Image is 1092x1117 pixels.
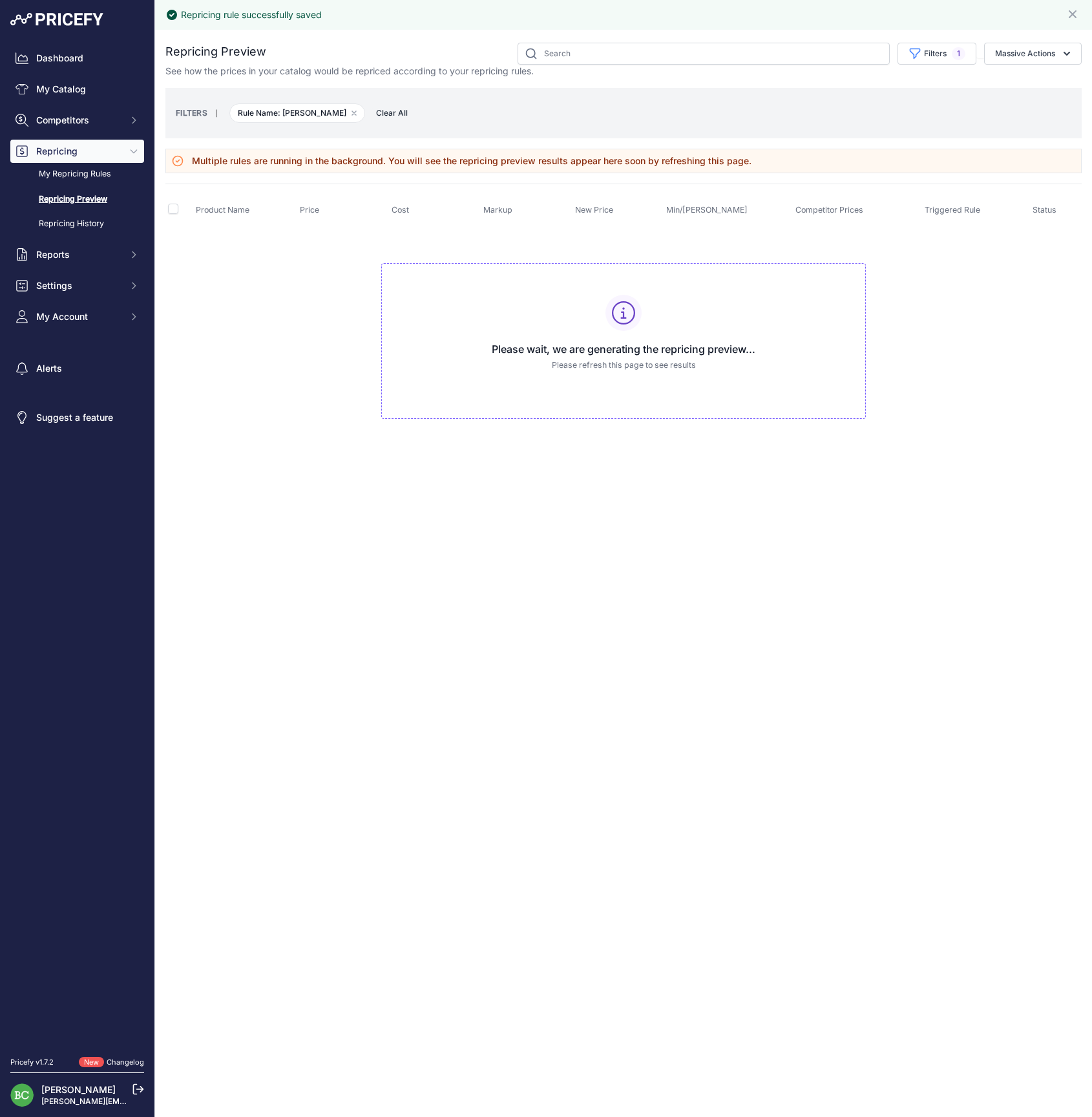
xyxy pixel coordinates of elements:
span: Repricing [36,145,121,158]
span: Status [1033,205,1056,215]
span: Min/[PERSON_NAME] [666,205,748,215]
img: Pricefy Logo [10,13,103,26]
a: Repricing History [10,213,144,235]
button: Competitors [10,109,144,132]
span: Cost [392,205,409,215]
h2: Repricing Preview [165,43,266,61]
span: Competitor Prices [795,205,863,215]
a: Suggest a feature [10,406,144,429]
span: Reports [36,248,121,261]
span: Triggered Rule [925,205,980,215]
a: Alerts [10,357,144,380]
span: New [79,1057,104,1068]
div: Pricefy v1.7.2 [10,1057,54,1068]
span: Product Name [196,205,249,215]
small: | [207,109,225,117]
nav: Sidebar [10,47,144,1041]
a: Repricing Preview [10,188,144,211]
span: New Price [575,205,613,215]
h3: Multiple rules are running in the background. You will see the repricing preview results appear h... [192,154,751,167]
button: Repricing [10,140,144,163]
a: My Repricing Rules [10,163,144,186]
p: See how the prices in your catalog would be repriced according to your repricing rules. [165,65,534,78]
a: My Catalog [10,78,144,101]
button: Clear All [370,107,414,120]
button: Massive Actions [984,43,1082,65]
span: Competitors [36,114,121,127]
a: Dashboard [10,47,144,70]
button: Close [1066,5,1082,21]
button: Reports [10,243,144,266]
span: Settings [36,279,121,292]
span: Price [300,205,319,215]
button: Settings [10,274,144,297]
div: Repricing rule successfully saved [181,8,322,21]
small: FILTERS [176,108,207,118]
span: Markup [483,205,512,215]
a: [PERSON_NAME][EMAIL_ADDRESS][DOMAIN_NAME][PERSON_NAME] [41,1096,304,1106]
span: My Account [36,310,121,323]
span: Rule Name: [PERSON_NAME] [229,103,365,123]
button: My Account [10,305,144,328]
a: [PERSON_NAME] [41,1084,116,1095]
input: Search [518,43,890,65]
p: Please refresh this page to see results [392,359,855,372]
button: Filters1 [898,43,976,65]
h3: Please wait, we are generating the repricing preview... [392,341,855,357]
span: 1 [952,47,965,60]
a: Changelog [107,1058,144,1067]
